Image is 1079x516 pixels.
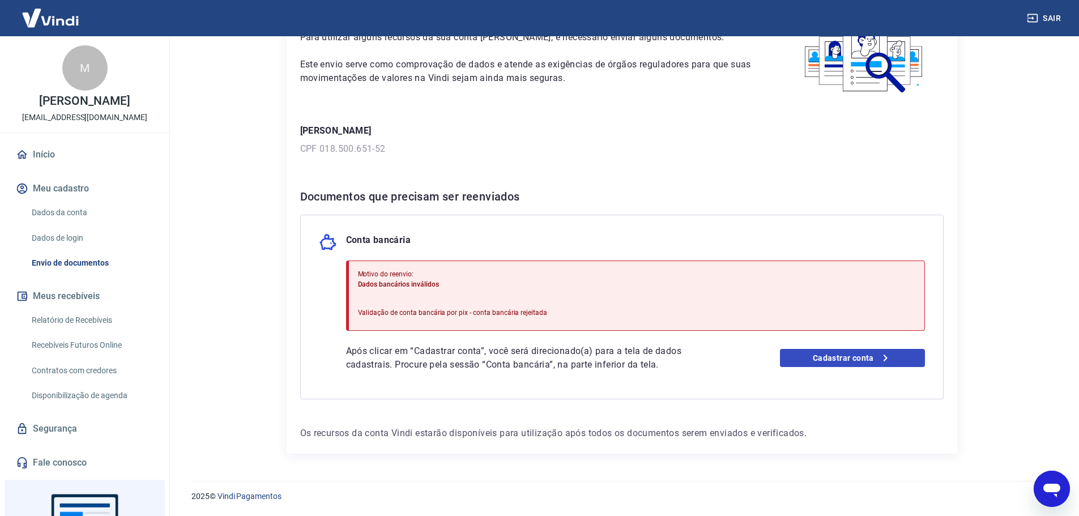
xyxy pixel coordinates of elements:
button: Meu cadastro [14,176,156,201]
a: Fale conosco [14,450,156,475]
img: money_pork.0c50a358b6dafb15dddc3eea48f23780.svg [319,233,337,251]
p: 2025 © [191,491,1052,502]
p: Conta bancária [346,233,411,251]
p: [PERSON_NAME] [300,124,944,138]
a: Início [14,142,156,167]
span: Dados bancários inválidos [358,280,439,288]
a: Dados de login [27,227,156,250]
p: Validação de conta bancária por pix - conta bancária rejeitada [358,308,548,318]
img: Vindi [14,1,87,35]
a: Cadastrar conta [780,349,925,367]
a: Contratos com credores [27,359,156,382]
a: Vindi Pagamentos [217,492,282,501]
button: Meus recebíveis [14,284,156,309]
p: Este envio serve como comprovação de dados e atende as exigências de órgãos reguladores para que ... [300,58,758,85]
button: Sair [1025,8,1065,29]
p: Após clicar em “Cadastrar conta”, você será direcionado(a) para a tela de dados cadastrais. Procu... [346,344,722,372]
p: Motivo do reenvio: [358,269,548,279]
p: [EMAIL_ADDRESS][DOMAIN_NAME] [22,112,147,123]
a: Disponibilização de agenda [27,384,156,407]
a: Segurança [14,416,156,441]
p: CPF 018.500.651-52 [300,142,944,156]
a: Envio de documentos [27,251,156,275]
iframe: Botão para abrir a janela de mensagens, conversa em andamento [1034,471,1070,507]
p: Os recursos da conta Vindi estarão disponíveis para utilização após todos os documentos serem env... [300,427,944,440]
div: M [62,45,108,91]
a: Recebíveis Futuros Online [27,334,156,357]
a: Dados da conta [27,201,156,224]
h6: Documentos que precisam ser reenviados [300,187,944,206]
p: [PERSON_NAME] [39,95,130,107]
p: Para utilizar alguns recursos da sua conta [PERSON_NAME], é necessário enviar alguns documentos. [300,31,758,44]
a: Relatório de Recebíveis [27,309,156,332]
img: waiting_documents.41d9841a9773e5fdf392cede4d13b617.svg [786,8,944,97]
